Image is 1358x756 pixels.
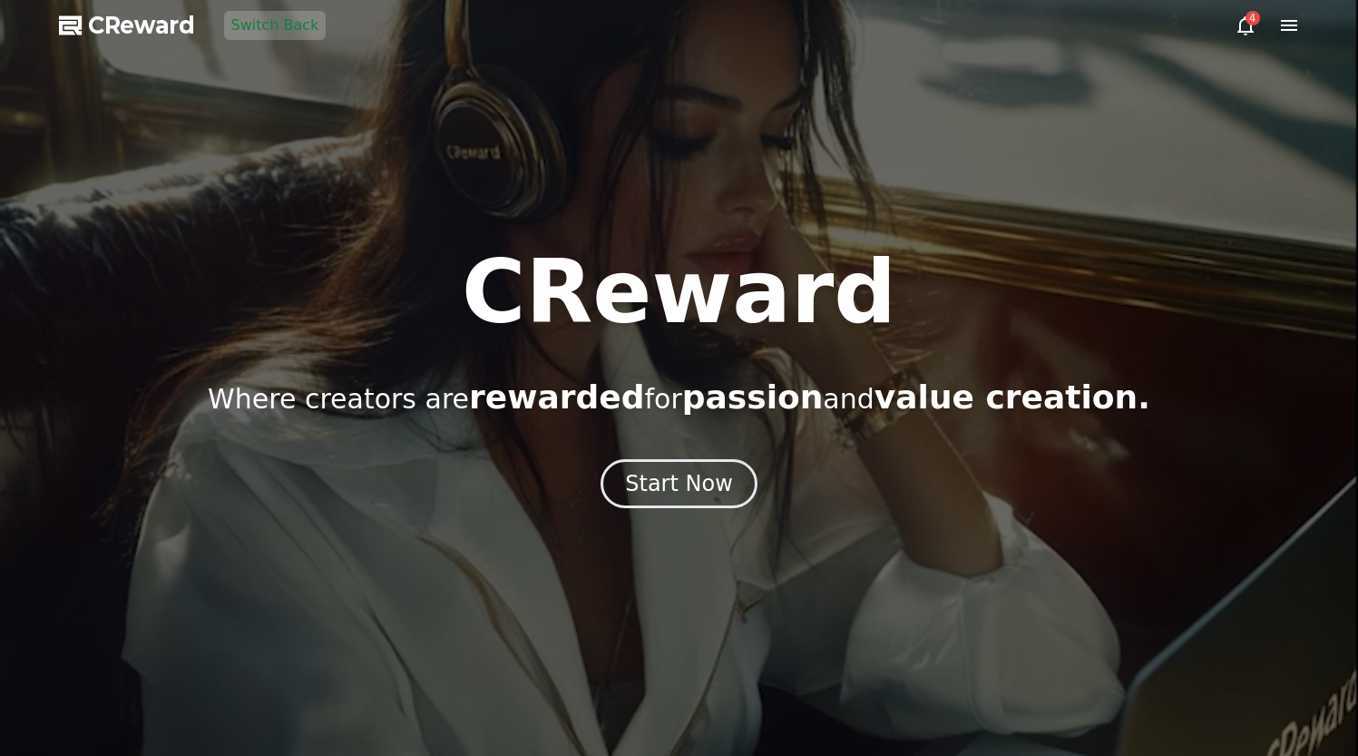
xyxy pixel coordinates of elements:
[601,459,757,508] button: Start Now
[625,469,733,498] div: Start Now
[874,378,1150,416] span: value creation.
[1235,15,1256,36] a: 4
[462,249,896,336] h1: CReward
[208,379,1150,416] p: Where creators are for and
[88,11,195,40] span: CReward
[469,378,644,416] span: rewarded
[59,11,195,40] a: CReward
[682,378,824,416] span: passion
[224,11,327,40] button: Switch Back
[601,477,757,495] a: Start Now
[1246,11,1260,25] div: 4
